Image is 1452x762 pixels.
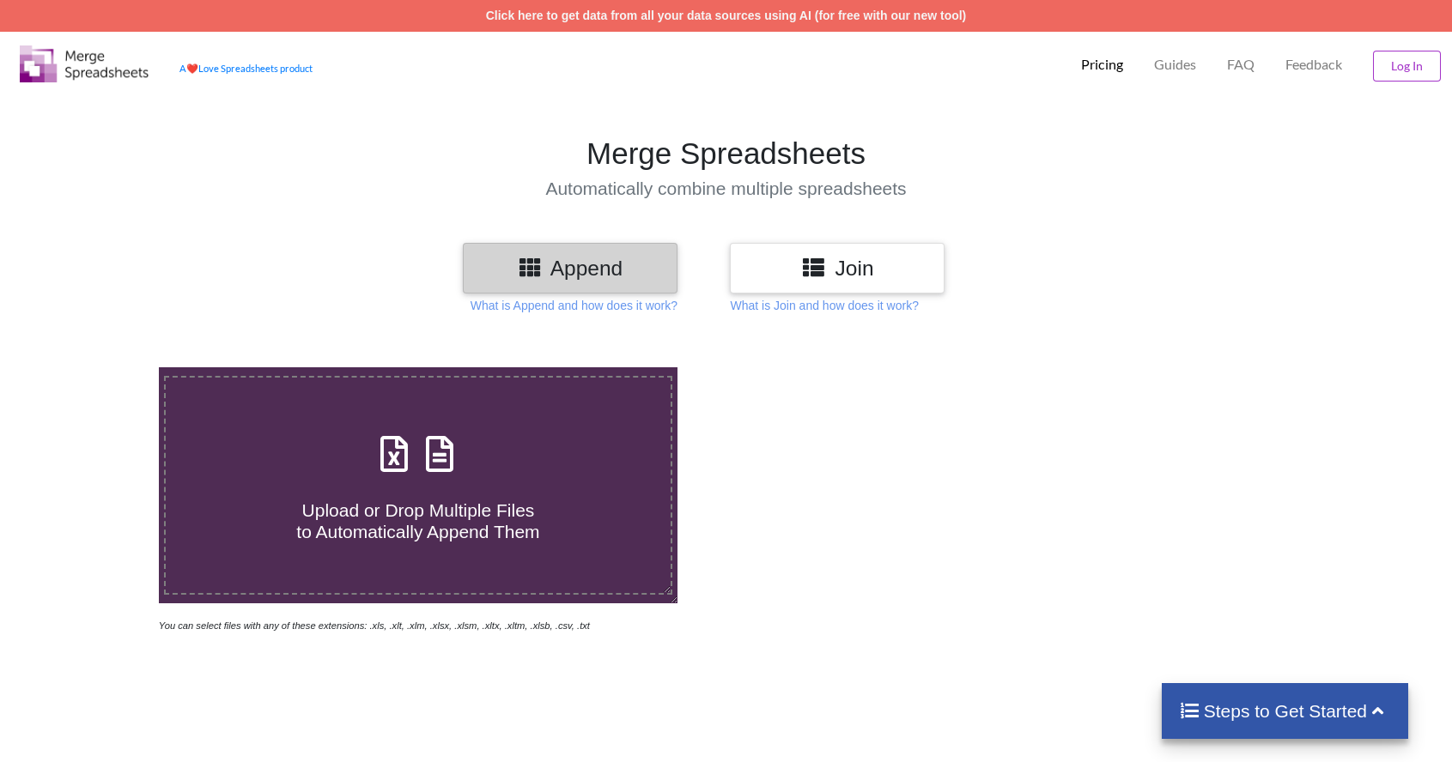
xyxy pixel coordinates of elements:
[743,256,932,281] h3: Join
[179,63,313,74] a: AheartLove Spreadsheets product
[471,297,677,314] p: What is Append and how does it work?
[159,620,590,631] i: You can select files with any of these extensions: .xls, .xlt, .xlm, .xlsx, .xlsm, .xltx, .xltm, ...
[730,297,918,314] p: What is Join and how does it work?
[476,256,665,281] h3: Append
[1081,56,1123,74] p: Pricing
[20,45,149,82] img: Logo.png
[186,63,198,74] span: heart
[296,500,539,541] span: Upload or Drop Multiple Files to Automatically Append Them
[1285,57,1342,71] span: Feedback
[486,9,967,22] a: Click here to get data from all your data sources using AI (for free with our new tool)
[1373,51,1441,82] button: Log In
[1154,56,1196,74] p: Guides
[1179,700,1391,722] h4: Steps to Get Started
[1227,56,1255,74] p: FAQ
